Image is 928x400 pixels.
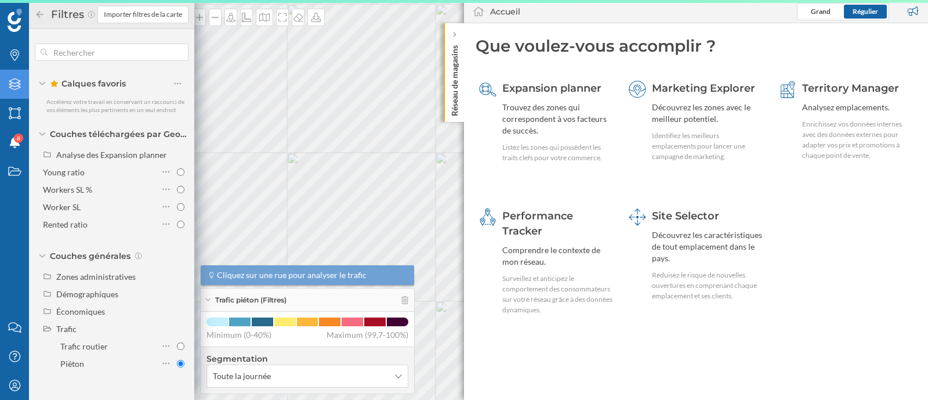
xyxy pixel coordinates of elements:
[17,132,20,144] span: 8
[802,102,913,113] div: Analysez emplacements.
[46,98,184,113] span: Accélérez votre travail en conservant un raccourci de vos éléments les plus pertinents en un seul...
[652,82,755,95] span: Marketing Explorer
[45,5,87,24] h2: Filtres
[327,329,408,341] span: Maximum (99,7-100%)
[8,9,22,32] img: Logo Geoblink
[213,370,271,382] span: Toute la journée
[177,186,184,193] input: Workers SL %
[652,229,763,264] div: Découvrez les caractéristiques de tout emplacement dans le pays.
[177,360,184,367] input: Piéton
[104,9,182,20] span: Importer filtres de la carte
[652,270,763,301] div: Réduisez le risque de nouvelles ouvertures en comprenant chaque emplacement et ses clients.
[449,41,461,116] p: Réseau de magasins
[177,343,184,350] input: Trafic routier
[43,202,81,212] div: Worker SL
[802,119,913,161] div: Enrichissez vos données internes avec des données externes pour adapter vos prix et promotions à ...
[502,273,613,315] div: Surveillez et anticipez le comportement des consommateurs sur votre réseau grâce à des données dy...
[56,272,136,282] div: Zones administratives
[629,81,646,98] img: explorer.svg
[60,341,108,351] div: Trafic routier
[206,353,408,365] h4: Segmentation
[50,128,188,140] span: Couches téléchargées par Geoblink
[629,208,646,226] img: dashboards-manager.svg
[502,82,601,95] span: Expansion planner
[177,221,184,228] input: Rented ratio
[56,307,105,316] div: Économiques
[502,210,573,237] span: Performance Tracker
[802,82,899,95] span: Territory Manager
[206,329,271,341] span: Minimum (0-40%)
[217,269,367,281] span: Cliquez sur une rue pour analyser le trafic
[779,81,796,98] img: territory-manager.svg
[652,131,763,162] div: Identifiez les meilleurs emplacements pour lancer une campagne de marketing.
[43,185,92,194] div: Workers SL %
[502,142,613,163] div: Listez les zones qui possèdent les traits clefs pour votre commerce.
[502,244,613,268] div: Comprendre le contexte de mon réseau.
[50,250,130,262] span: Couches générales
[502,102,613,136] div: Trouvez des zones qui correspondent à vos facteurs de succès.
[56,324,77,334] div: Trafic
[19,8,75,19] span: Assistance
[476,35,916,57] div: Que voulez-vous accomplir ?
[50,78,126,89] span: Calques favoris
[56,289,118,299] div: Démographiques
[853,7,878,16] span: Régulier
[177,168,184,176] input: Young ratio
[479,81,496,98] img: search-areas.svg
[60,359,84,369] div: Piéton
[177,203,184,211] input: Worker SL
[479,208,496,226] img: monitoring-360.svg
[652,210,719,222] span: Site Selector
[43,167,85,177] div: Young ratio
[652,102,763,125] div: Découvrez les zones avec le meilleur potentiel.
[811,7,831,16] span: Grand
[43,219,88,229] div: Rented ratio
[56,150,167,160] div: Analyse des Expansion planner
[490,6,520,17] div: Accueil
[215,295,287,305] span: Trafic piéton (Filtres)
